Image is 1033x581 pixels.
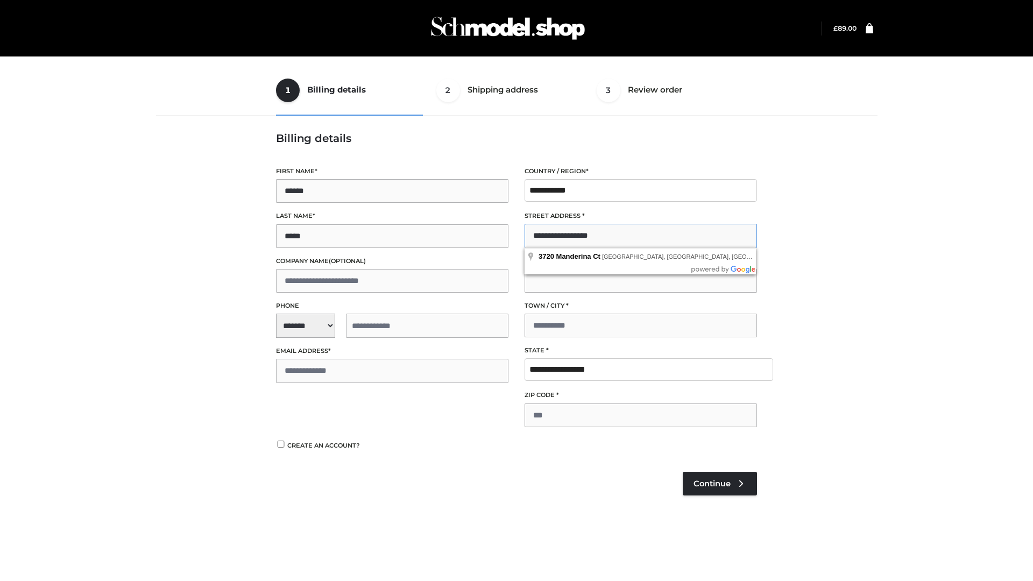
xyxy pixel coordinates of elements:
label: State [525,345,757,356]
label: ZIP Code [525,390,757,400]
span: 3720 [539,252,554,260]
span: Continue [694,479,731,488]
a: Continue [683,472,757,495]
label: Company name [276,256,508,266]
label: Street address [525,211,757,221]
span: [GEOGRAPHIC_DATA], [GEOGRAPHIC_DATA], [GEOGRAPHIC_DATA] [602,253,794,260]
label: Town / City [525,301,757,311]
label: Last name [276,211,508,221]
a: £89.00 [833,24,857,32]
label: First name [276,166,508,176]
bdi: 89.00 [833,24,857,32]
input: Create an account? [276,441,286,448]
label: Country / Region [525,166,757,176]
span: £ [833,24,838,32]
span: Create an account? [287,442,360,449]
label: Email address [276,346,508,356]
img: Schmodel Admin 964 [427,7,589,49]
h3: Billing details [276,132,757,145]
label: Phone [276,301,508,311]
span: Manderina Ct [556,252,600,260]
span: (optional) [329,257,366,265]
